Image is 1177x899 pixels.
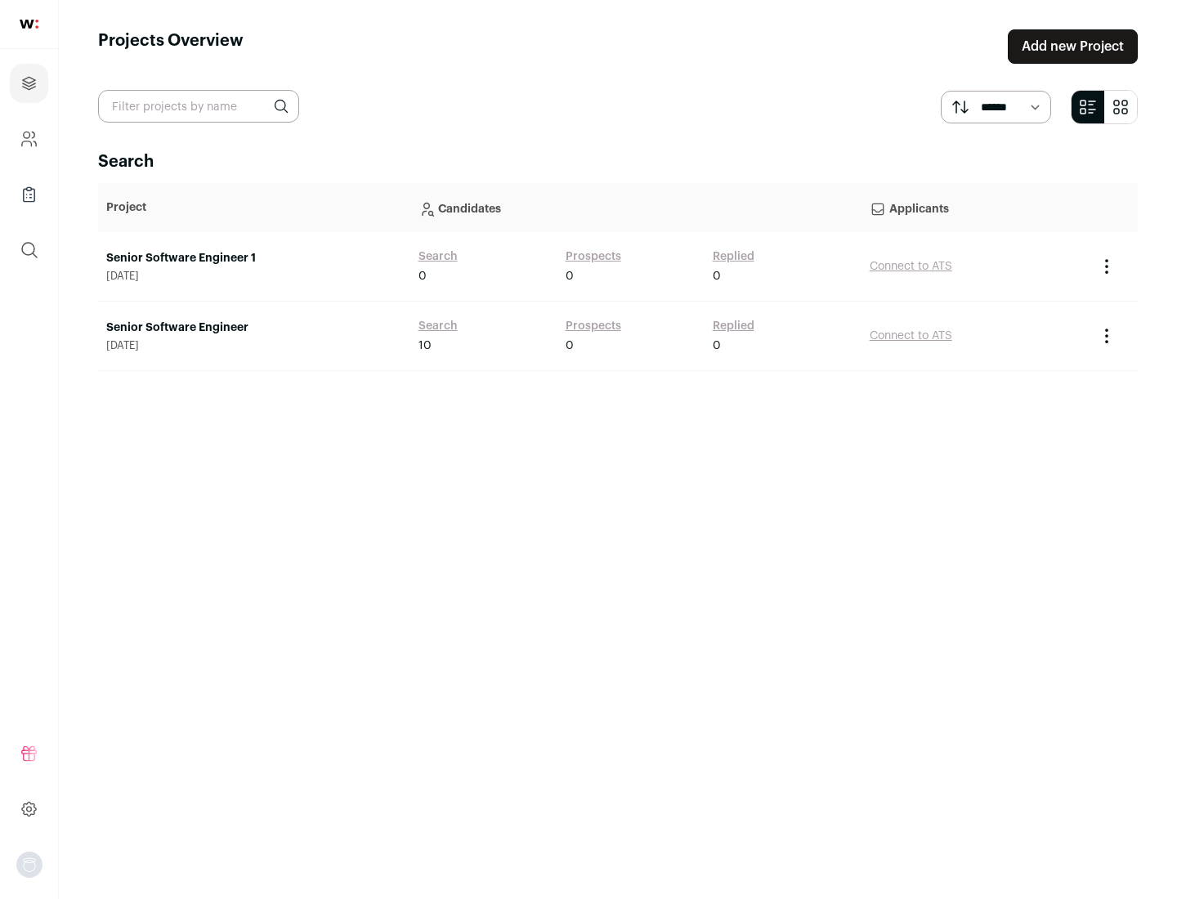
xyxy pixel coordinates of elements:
[98,150,1138,173] h2: Search
[870,261,952,272] a: Connect to ATS
[16,852,43,878] img: nopic.png
[106,250,402,266] a: Senior Software Engineer 1
[10,64,48,103] a: Projects
[106,320,402,336] a: Senior Software Engineer
[713,268,721,284] span: 0
[713,318,754,334] a: Replied
[1097,326,1117,346] button: Project Actions
[418,248,458,265] a: Search
[870,191,1081,224] p: Applicants
[106,339,402,352] span: [DATE]
[418,268,427,284] span: 0
[418,318,458,334] a: Search
[870,330,952,342] a: Connect to ATS
[566,248,621,265] a: Prospects
[10,175,48,214] a: Company Lists
[566,338,574,354] span: 0
[16,852,43,878] button: Open dropdown
[98,90,299,123] input: Filter projects by name
[418,191,853,224] p: Candidates
[106,270,402,283] span: [DATE]
[98,29,244,64] h1: Projects Overview
[1097,257,1117,276] button: Project Actions
[20,20,38,29] img: wellfound-shorthand-0d5821cbd27db2630d0214b213865d53afaa358527fdda9d0ea32b1df1b89c2c.svg
[418,338,432,354] span: 10
[106,199,402,216] p: Project
[566,318,621,334] a: Prospects
[1008,29,1138,64] a: Add new Project
[713,248,754,265] a: Replied
[10,119,48,159] a: Company and ATS Settings
[713,338,721,354] span: 0
[566,268,574,284] span: 0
